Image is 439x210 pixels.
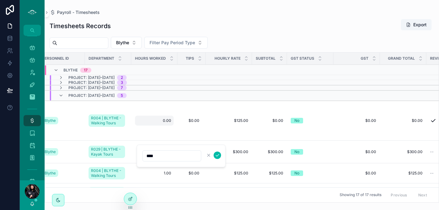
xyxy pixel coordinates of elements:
span: $0.00 [184,118,199,123]
a: $0.00 [181,116,202,126]
a: R029 | BLYTHE - Kayak Tours [89,146,125,158]
a: Blythe [42,169,58,177]
a: R004 | BLYTHE - Walking Tours [89,113,128,128]
span: Hours Worked [135,56,166,61]
button: Select Button [144,37,208,49]
div: 2 [121,75,123,80]
div: scrollable content [20,36,45,180]
a: Payroll - Timesheets [50,9,100,15]
a: 1.00 [135,168,174,178]
a: Blythe [42,117,58,124]
span: Blythe [45,149,56,154]
div: No [294,149,299,155]
a: $0.00 [337,118,376,123]
a: $300.00 [209,149,248,154]
span: $0.00 [184,171,199,176]
span: Subtotal [256,56,276,61]
div: 3 [121,80,123,85]
button: Export [401,19,432,30]
a: No [291,170,330,176]
span: R004 | BLYTHE - Walking Tours [91,168,123,178]
a: $125.00 [209,118,248,123]
span: 0.00 [137,118,171,123]
a: No [291,118,330,123]
a: $0.00 [256,118,283,123]
span: R029 | BLYTHE - Kayak Tours [91,147,123,157]
a: $0.00 [181,168,202,178]
span: GST Status [291,56,314,61]
span: Blythe [45,118,56,123]
a: $125.00 [256,171,283,176]
span: Personnel ID [42,56,69,61]
span: 1.00 [137,171,171,176]
a: $0.00 [337,171,376,176]
a: R004 | BLYTHE - Walking Tours [89,187,125,199]
a: Blythe [42,168,81,178]
span: Project: [DATE]–[DATE] [68,93,115,98]
span: Department [89,56,114,61]
a: Blythe [42,147,81,157]
a: R004 | BLYTHE - Walking Tours [89,167,125,179]
span: Blythe [63,67,78,72]
a: $125.00 [209,171,248,176]
span: Hourly Rate [215,56,241,61]
span: Blythe [45,171,56,176]
a: 0.00 [135,116,174,126]
a: Blythe [42,148,58,156]
h1: Timesheets Records [50,22,111,30]
a: $125.00 [384,171,423,176]
span: GST [361,56,368,61]
span: Tips [186,56,194,61]
a: No [291,149,330,155]
button: Select Button [111,37,142,49]
div: 17 [84,67,88,72]
span: Blythe [116,40,129,46]
span: Project: [DATE]–[DATE] [68,75,115,80]
div: 7 [121,85,123,90]
div: No [294,170,299,176]
a: $300.00 [384,149,423,154]
a: Blythe [42,116,81,126]
span: Showing 17 of 17 results [340,193,381,198]
a: 1.00 [135,147,174,157]
a: R004 | BLYTHE - Walking Tours [89,114,125,127]
span: -- [430,171,434,176]
span: Project: [DATE]–[DATE] [68,80,115,85]
span: -- [430,149,434,154]
a: $300.00 [256,149,283,154]
a: R004 | BLYTHE - Walking Tours [89,166,128,181]
img: App logo [27,7,37,17]
div: No [294,118,299,123]
a: $0.00 [337,149,376,154]
span: Project: [DATE]–[DATE] [68,85,115,90]
div: 5 [121,93,123,98]
span: R004 | BLYTHE - Walking Tours [91,116,123,126]
span: Grand Total [388,56,415,61]
a: R004 | BLYTHE - Walking Tours [89,186,128,201]
a: R029 | BLYTHE - Kayak Tours [89,144,128,159]
span: Filter Pay Period Type [150,40,195,46]
span: Payroll - Timesheets [57,9,100,15]
a: $0.00 [384,118,423,123]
